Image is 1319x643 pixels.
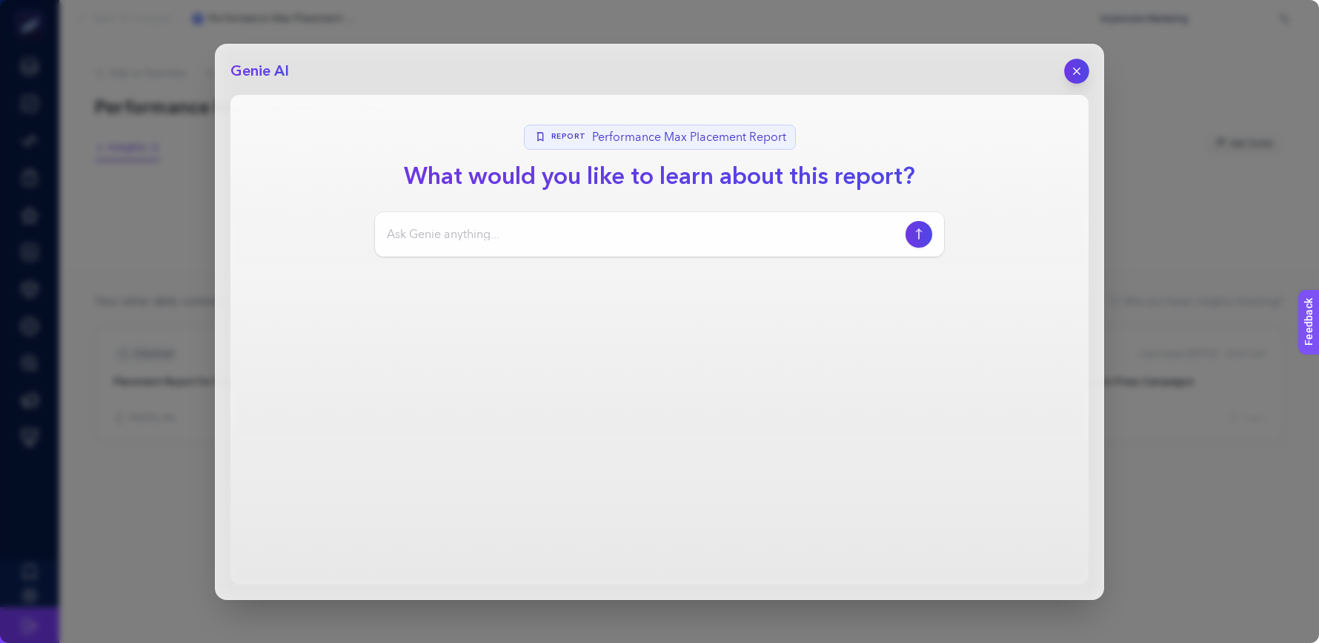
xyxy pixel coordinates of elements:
h2: Genie AI [230,61,289,82]
input: Ask Genie anything... [387,225,900,243]
span: Report [551,131,586,142]
span: Performance Max Placement Report [592,128,786,146]
h1: What would you like to learn about this report? [392,159,927,194]
span: Feedback [9,4,56,16]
